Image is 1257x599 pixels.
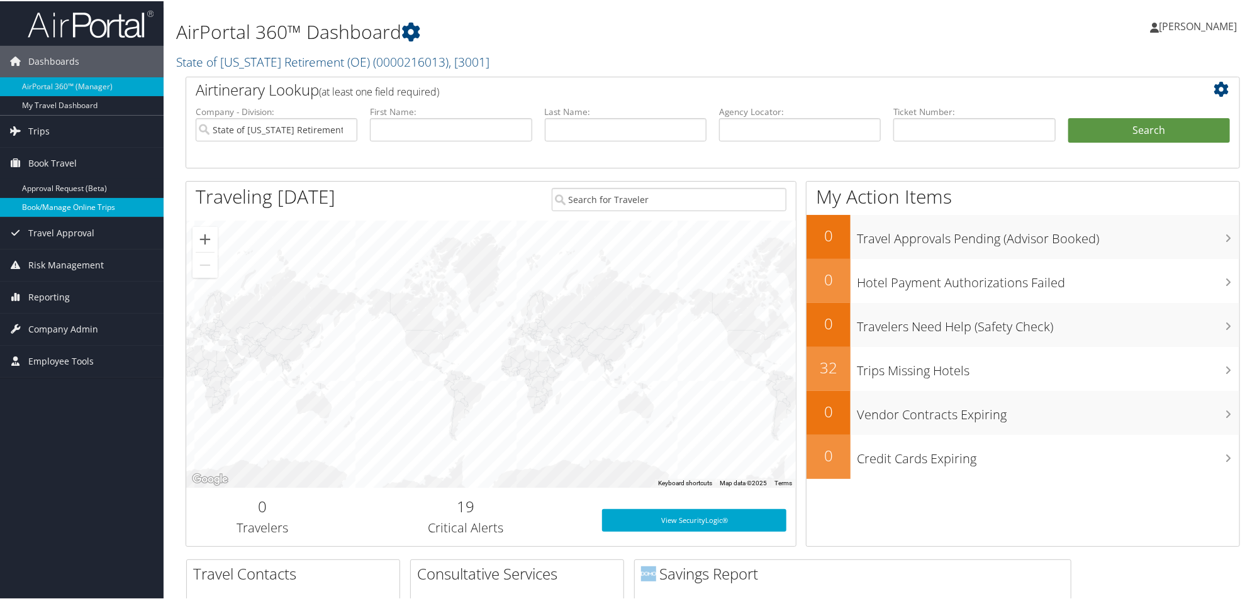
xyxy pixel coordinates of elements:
span: Dashboards [28,45,79,76]
a: 0Vendor Contracts Expiring [807,390,1239,434]
h3: Travel Approvals Pending (Advisor Booked) [857,223,1239,246]
a: [PERSON_NAME] [1150,6,1249,44]
h2: 0 [807,268,851,289]
h1: Traveling [DATE] [196,182,335,209]
span: [PERSON_NAME] [1159,18,1237,32]
span: , [ 3001 ] [449,52,489,69]
h2: 0 [807,312,851,333]
span: Trips [28,114,50,146]
h3: Trips Missing Hotels [857,354,1239,378]
h3: Travelers Need Help (Safety Check) [857,310,1239,334]
h2: 0 [196,495,329,516]
img: Google [189,470,231,486]
h2: 0 [807,400,851,421]
span: (at least one field required) [319,84,439,97]
span: Map data ©2025 [720,478,767,485]
span: ( 0000216013 ) [373,52,449,69]
h3: Travelers [196,518,329,536]
a: Terms (opens in new tab) [774,478,792,485]
h2: Savings Report [641,562,1071,583]
button: Search [1068,117,1230,142]
a: 0Credit Cards Expiring [807,434,1239,478]
label: Company - Division: [196,104,357,117]
a: 0Hotel Payment Authorizations Failed [807,258,1239,302]
label: Ticket Number: [893,104,1055,117]
h3: Credit Cards Expiring [857,442,1239,466]
a: State of [US_STATE] Retirement (OE) [176,52,489,69]
a: View SecurityLogic® [602,508,786,530]
h3: Critical Alerts [348,518,583,536]
span: Employee Tools [28,344,94,376]
a: 32Trips Missing Hotels [807,346,1239,390]
label: Last Name: [545,104,707,117]
h2: 32 [807,356,851,377]
img: airportal-logo.png [28,8,154,38]
button: Zoom out [193,251,218,277]
a: 0Travel Approvals Pending (Advisor Booked) [807,214,1239,258]
span: Company Admin [28,312,98,344]
h1: AirPortal 360™ Dashboard [176,18,891,44]
h2: 0 [807,444,851,465]
h2: Consultative Services [417,562,623,583]
h2: Travel Contacts [193,562,399,583]
img: domo-logo.png [641,565,656,580]
a: 0Travelers Need Help (Safety Check) [807,302,1239,346]
h3: Hotel Payment Authorizations Failed [857,267,1239,290]
span: Book Travel [28,146,77,178]
input: Search for Traveler [552,187,787,210]
h2: 0 [807,224,851,245]
span: Travel Approval [28,216,94,248]
button: Zoom in [193,226,218,251]
a: Open this area in Google Maps (opens a new window) [189,470,231,486]
label: Agency Locator: [719,104,881,117]
h3: Vendor Contracts Expiring [857,398,1239,422]
h1: My Action Items [807,182,1239,209]
h2: 19 [348,495,583,516]
span: Reporting [28,280,70,312]
button: Keyboard shortcuts [658,478,712,486]
span: Risk Management [28,248,104,280]
label: First Name: [370,104,532,117]
h2: Airtinerary Lookup [196,78,1142,99]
